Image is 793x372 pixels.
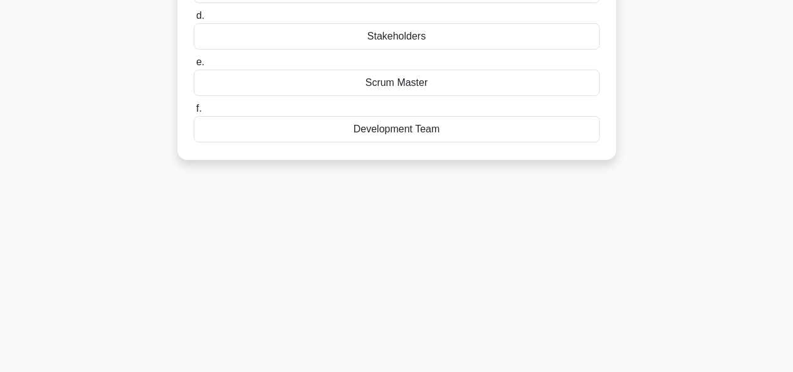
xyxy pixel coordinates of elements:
span: f. [196,103,202,114]
span: e. [196,56,204,67]
div: Development Team [194,116,600,142]
span: d. [196,10,204,21]
div: Scrum Master [194,70,600,96]
div: Stakeholders [194,23,600,50]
